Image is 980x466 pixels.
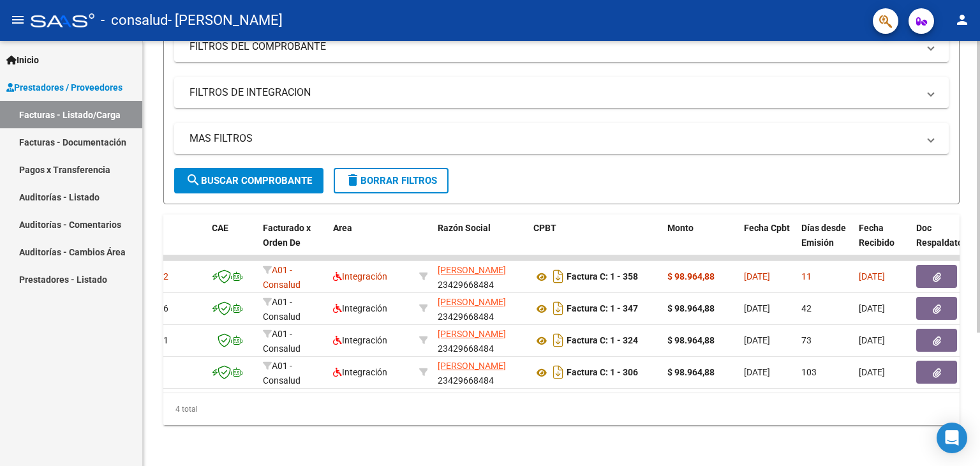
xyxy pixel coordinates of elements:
[859,367,885,377] span: [DATE]
[334,168,449,193] button: Borrar Filtros
[143,214,207,271] datatable-header-cell: ID
[10,12,26,27] mat-icon: menu
[101,6,168,34] span: - consalud
[438,329,506,339] span: [PERSON_NAME]
[854,214,911,271] datatable-header-cell: Fecha Recibido
[954,12,970,27] mat-icon: person
[438,265,506,275] span: [PERSON_NAME]
[859,223,895,248] span: Fecha Recibido
[859,303,885,313] span: [DATE]
[859,335,885,345] span: [DATE]
[189,40,918,54] mat-panel-title: FILTROS DEL COMPROBANTE
[667,335,715,345] strong: $ 98.964,88
[168,6,283,34] span: - [PERSON_NAME]
[263,361,301,386] span: A01 - Consalud
[186,172,201,188] mat-icon: search
[937,423,967,453] div: Open Intercom Messenger
[801,303,812,313] span: 42
[174,31,949,62] mat-expansion-panel-header: FILTROS DEL COMPROBANTE
[801,223,846,248] span: Días desde Emisión
[438,263,523,290] div: 23429668484
[533,223,556,233] span: CPBT
[263,223,311,248] span: Facturado x Orden De
[796,214,854,271] datatable-header-cell: Días desde Emisión
[6,53,39,67] span: Inicio
[667,303,715,313] strong: $ 98.964,88
[528,214,662,271] datatable-header-cell: CPBT
[433,214,528,271] datatable-header-cell: Razón Social
[186,175,312,186] span: Buscar Comprobante
[163,393,960,425] div: 4 total
[744,335,770,345] span: [DATE]
[333,367,387,377] span: Integración
[567,336,638,346] strong: Factura C: 1 - 324
[333,335,387,345] span: Integración
[438,361,506,371] span: [PERSON_NAME]
[744,367,770,377] span: [DATE]
[567,304,638,314] strong: Factura C: 1 - 347
[438,359,523,386] div: 23429668484
[801,335,812,345] span: 73
[739,214,796,271] datatable-header-cell: Fecha Cpbt
[801,367,817,377] span: 103
[567,368,638,378] strong: Factura C: 1 - 306
[744,271,770,282] span: [DATE]
[333,303,387,313] span: Integración
[174,77,949,108] mat-expansion-panel-header: FILTROS DE INTEGRACION
[438,297,506,307] span: [PERSON_NAME]
[345,172,360,188] mat-icon: delete
[859,271,885,282] span: [DATE]
[801,271,812,282] span: 11
[263,329,301,354] span: A01 - Consalud
[550,298,567,319] i: Descargar documento
[438,295,523,322] div: 23429668484
[744,303,770,313] span: [DATE]
[662,214,739,271] datatable-header-cell: Monto
[263,297,301,322] span: A01 - Consalud
[667,271,715,282] strong: $ 98.964,88
[550,266,567,287] i: Descargar documento
[550,330,567,350] i: Descargar documento
[744,223,790,233] span: Fecha Cpbt
[6,80,122,94] span: Prestadores / Proveedores
[258,214,328,271] datatable-header-cell: Facturado x Orden De
[667,367,715,377] strong: $ 98.964,88
[189,132,918,146] mat-panel-title: MAS FILTROS
[438,327,523,354] div: 23429668484
[263,265,301,290] span: A01 - Consalud
[333,223,352,233] span: Area
[207,214,258,271] datatable-header-cell: CAE
[345,175,437,186] span: Borrar Filtros
[328,214,414,271] datatable-header-cell: Area
[174,123,949,154] mat-expansion-panel-header: MAS FILTROS
[567,272,638,282] strong: Factura C: 1 - 358
[174,168,323,193] button: Buscar Comprobante
[189,86,918,100] mat-panel-title: FILTROS DE INTEGRACION
[916,223,974,248] span: Doc Respaldatoria
[550,362,567,382] i: Descargar documento
[333,271,387,282] span: Integración
[212,223,228,233] span: CAE
[667,223,694,233] span: Monto
[438,223,491,233] span: Razón Social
